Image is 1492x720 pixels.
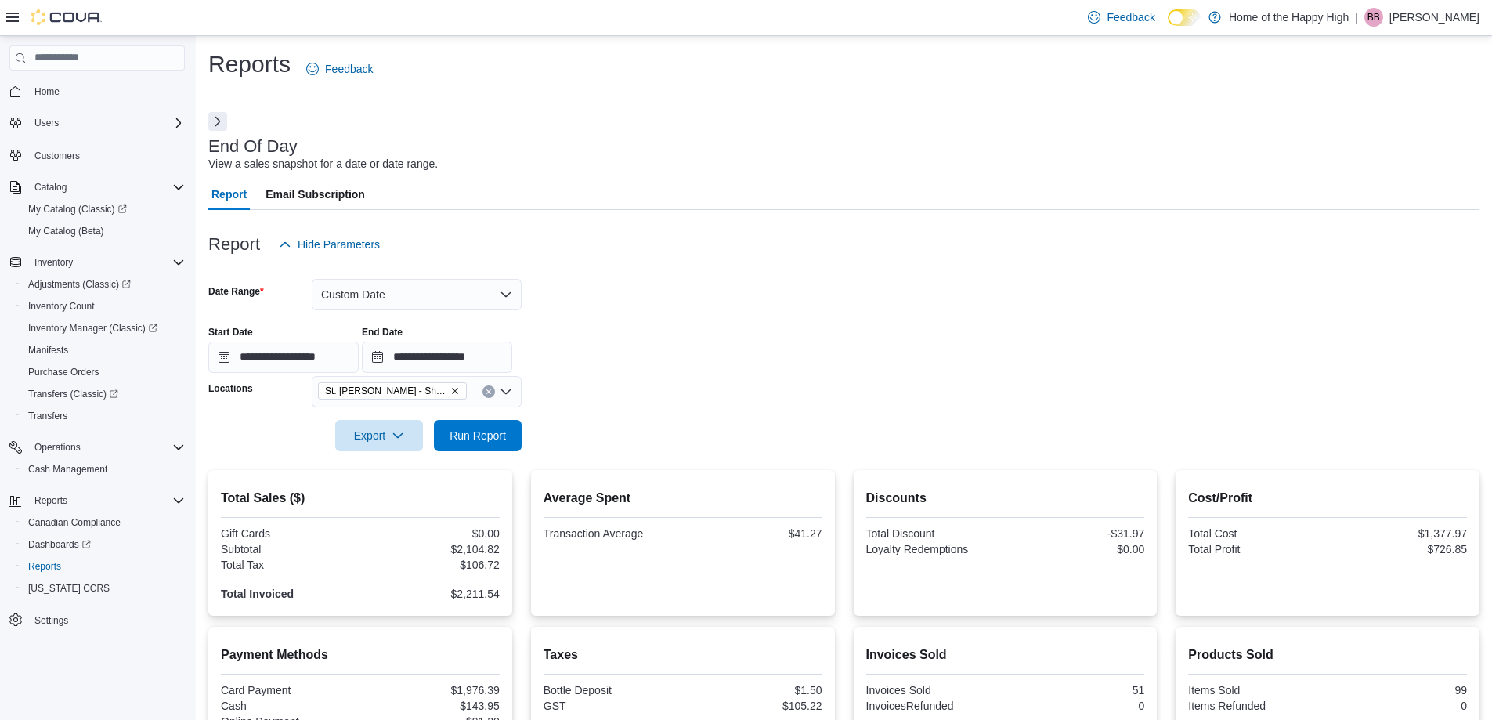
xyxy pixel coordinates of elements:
span: Email Subscription [266,179,365,210]
div: $143.95 [363,700,500,712]
div: $0.00 [363,527,500,540]
button: Settings [3,609,191,631]
div: $0.00 [1008,543,1144,555]
div: -$31.97 [1008,527,1144,540]
button: Inventory [28,253,79,272]
p: [PERSON_NAME] [1389,8,1479,27]
div: $1.50 [686,684,822,696]
a: Inventory Manager (Classic) [16,317,191,339]
label: Date Range [208,285,264,298]
h2: Invoices Sold [866,646,1145,664]
div: 99 [1331,684,1467,696]
div: Invoices Sold [866,684,1002,696]
span: Hide Parameters [298,237,380,252]
p: Home of the Happy High [1229,8,1349,27]
button: Catalog [28,178,73,197]
a: My Catalog (Classic) [22,200,133,219]
span: My Catalog (Classic) [28,203,127,215]
span: Inventory Manager (Classic) [28,322,157,335]
div: GST [544,700,680,712]
div: Total Cost [1188,527,1324,540]
div: $106.72 [363,559,500,571]
a: Dashboards [22,535,97,554]
div: 51 [1008,684,1144,696]
div: Total Tax [221,559,357,571]
span: Feedback [1107,9,1154,25]
div: Loyalty Redemptions [866,543,1002,555]
span: Dark Mode [1168,26,1169,27]
button: Canadian Compliance [16,512,191,534]
a: Manifests [22,341,74,360]
a: Purchase Orders [22,363,106,382]
span: Operations [28,438,185,457]
a: Customers [28,147,86,165]
a: Transfers (Classic) [16,383,191,405]
div: View a sales snapshot for a date or date range. [208,156,438,172]
div: Items Refunded [1188,700,1324,712]
a: Inventory Count [22,297,101,316]
div: Brianna Burton [1364,8,1383,27]
span: Canadian Compliance [28,516,121,529]
a: Settings [28,611,74,630]
span: My Catalog (Classic) [22,200,185,219]
button: Export [335,420,423,451]
span: Dashboards [22,535,185,554]
h1: Reports [208,49,291,80]
div: Bottle Deposit [544,684,680,696]
div: 0 [1008,700,1144,712]
input: Press the down key to open a popover containing a calendar. [362,342,512,373]
span: Report [211,179,247,210]
span: Canadian Compliance [22,513,185,532]
span: Cash Management [28,463,107,476]
span: Reports [22,557,185,576]
span: Transfers [22,407,185,425]
a: Transfers [22,407,74,425]
span: Transfers (Classic) [28,388,118,400]
button: Home [3,80,191,103]
a: Adjustments (Classic) [16,273,191,295]
button: Users [28,114,65,132]
button: Open list of options [500,385,512,398]
img: Cova [31,9,102,25]
div: Cash [221,700,357,712]
span: Reports [34,494,67,507]
strong: Total Invoiced [221,588,294,600]
div: Card Payment [221,684,357,696]
button: Run Report [434,420,522,451]
a: Inventory Manager (Classic) [22,319,164,338]
span: Catalog [28,178,185,197]
div: $1,377.97 [1331,527,1467,540]
div: $1,976.39 [363,684,500,696]
a: My Catalog (Classic) [16,198,191,220]
a: Reports [22,557,67,576]
button: [US_STATE] CCRS [16,577,191,599]
span: Inventory Count [22,297,185,316]
button: Catalog [3,176,191,198]
a: Feedback [300,53,379,85]
button: Inventory [3,251,191,273]
a: Feedback [1082,2,1161,33]
a: Canadian Compliance [22,513,127,532]
h2: Products Sold [1188,646,1467,664]
input: Dark Mode [1168,9,1201,26]
button: Purchase Orders [16,361,191,383]
span: St. [PERSON_NAME] - Shoppes @ [PERSON_NAME] - Fire & Flower [325,383,447,399]
div: $105.22 [686,700,822,712]
span: Reports [28,491,185,510]
div: InvoicesRefunded [866,700,1002,712]
button: Operations [3,436,191,458]
span: Inventory [34,256,73,269]
span: Adjustments (Classic) [22,275,185,294]
label: Locations [208,382,253,395]
button: Manifests [16,339,191,361]
h3: Report [208,235,260,254]
button: Next [208,112,227,131]
div: Transaction Average [544,527,680,540]
a: Dashboards [16,534,191,555]
span: Purchase Orders [28,366,99,378]
div: $726.85 [1331,543,1467,555]
a: Home [28,82,66,101]
span: My Catalog (Beta) [28,225,104,237]
h2: Taxes [544,646,822,664]
button: Reports [16,555,191,577]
